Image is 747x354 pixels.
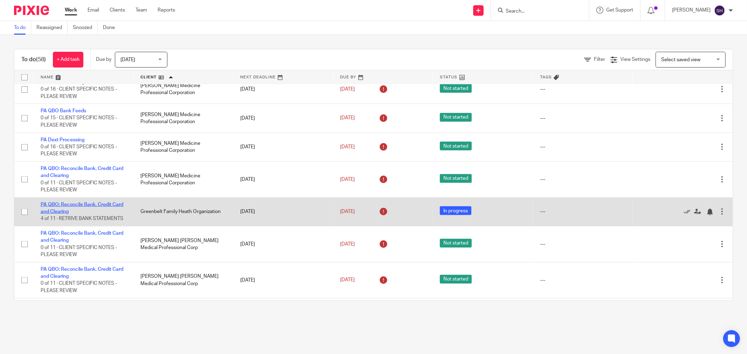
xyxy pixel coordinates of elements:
[158,7,175,14] a: Reports
[684,208,694,215] a: Mark as done
[340,144,355,149] span: [DATE]
[133,262,233,298] td: [PERSON_NAME] [PERSON_NAME] Medical Professional Corp
[505,8,568,15] input: Search
[73,21,98,35] a: Snoozed
[65,7,77,14] a: Work
[661,57,700,62] span: Select saved view
[133,75,233,104] td: [PERSON_NAME] Medicine Professional Corporation
[88,7,99,14] a: Email
[540,143,626,150] div: ---
[96,56,111,63] p: Due by
[540,241,626,248] div: ---
[41,245,117,257] span: 0 of 11 · CLIENT SPECIFIC NOTES - PLEASE REVIEW
[14,6,49,15] img: Pixie
[41,180,117,193] span: 0 of 11 · CLIENT SPECIFIC NOTES - PLEASE REVIEW
[233,104,333,133] td: [DATE]
[41,80,84,85] a: PA Dext Processing
[540,75,552,79] span: Tags
[620,57,650,62] span: View Settings
[540,176,626,183] div: ---
[21,56,46,63] h1: To do
[233,75,333,104] td: [DATE]
[233,262,333,298] td: [DATE]
[41,87,117,99] span: 0 of 16 · CLIENT SPECIFIC NOTES - PLEASE REVIEW
[340,278,355,283] span: [DATE]
[440,142,472,150] span: Not started
[340,177,355,182] span: [DATE]
[233,226,333,262] td: [DATE]
[440,206,471,215] span: In progress
[340,116,355,121] span: [DATE]
[594,57,605,62] span: Filter
[110,7,125,14] a: Clients
[41,137,84,142] a: PA Dext Processing
[133,133,233,161] td: [PERSON_NAME] Medicine Professional Corporation
[133,104,233,133] td: [PERSON_NAME] Medicine Professional Corporation
[36,57,46,62] span: (58)
[136,7,147,14] a: Team
[440,275,472,284] span: Not started
[103,21,120,35] a: Done
[133,197,233,226] td: Greenbelt Family Heath Organization
[41,217,123,221] span: 4 of 11 · RETRIVE BANK STATEMENTS
[133,162,233,198] td: [PERSON_NAME] Medicine Professional Corporation
[340,242,355,247] span: [DATE]
[714,5,725,16] img: svg%3E
[41,116,117,128] span: 0 of 15 · CLIENT SPECIFIC NOTES - PLEASE REVIEW
[41,231,123,243] a: PA QBO: Reconcile Bank, Credit Card and Clearing
[606,8,633,13] span: Get Support
[41,144,117,157] span: 0 of 16 · CLIENT SPECIFIC NOTES - PLEASE REVIEW
[440,84,472,93] span: Not started
[233,197,333,226] td: [DATE]
[120,57,135,62] span: [DATE]
[540,208,626,215] div: ---
[233,162,333,198] td: [DATE]
[133,298,233,327] td: [PERSON_NAME] [PERSON_NAME] Medical Professional Corp
[340,209,355,214] span: [DATE]
[233,133,333,161] td: [DATE]
[672,7,711,14] p: [PERSON_NAME]
[340,87,355,92] span: [DATE]
[41,108,86,113] a: PA QBO Bank Feeds
[36,21,68,35] a: Reassigned
[233,298,333,327] td: [DATE]
[540,86,626,93] div: ---
[53,52,83,68] a: + Add task
[540,277,626,284] div: ---
[41,267,123,279] a: PA QBO: Reconcile Bank, Credit Card and Clearing
[540,115,626,122] div: ---
[41,166,123,178] a: PA QBO: Reconcile Bank, Credit Card and Clearing
[440,174,472,183] span: Not started
[41,281,117,293] span: 0 of 11 · CLIENT SPECIFIC NOTES - PLEASE REVIEW
[440,239,472,248] span: Not started
[41,202,123,214] a: PA QBO: Reconcile Bank, Credit Card and Clearing
[14,21,31,35] a: To do
[440,113,472,122] span: Not started
[133,226,233,262] td: [PERSON_NAME] [PERSON_NAME] Medical Professional Corp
